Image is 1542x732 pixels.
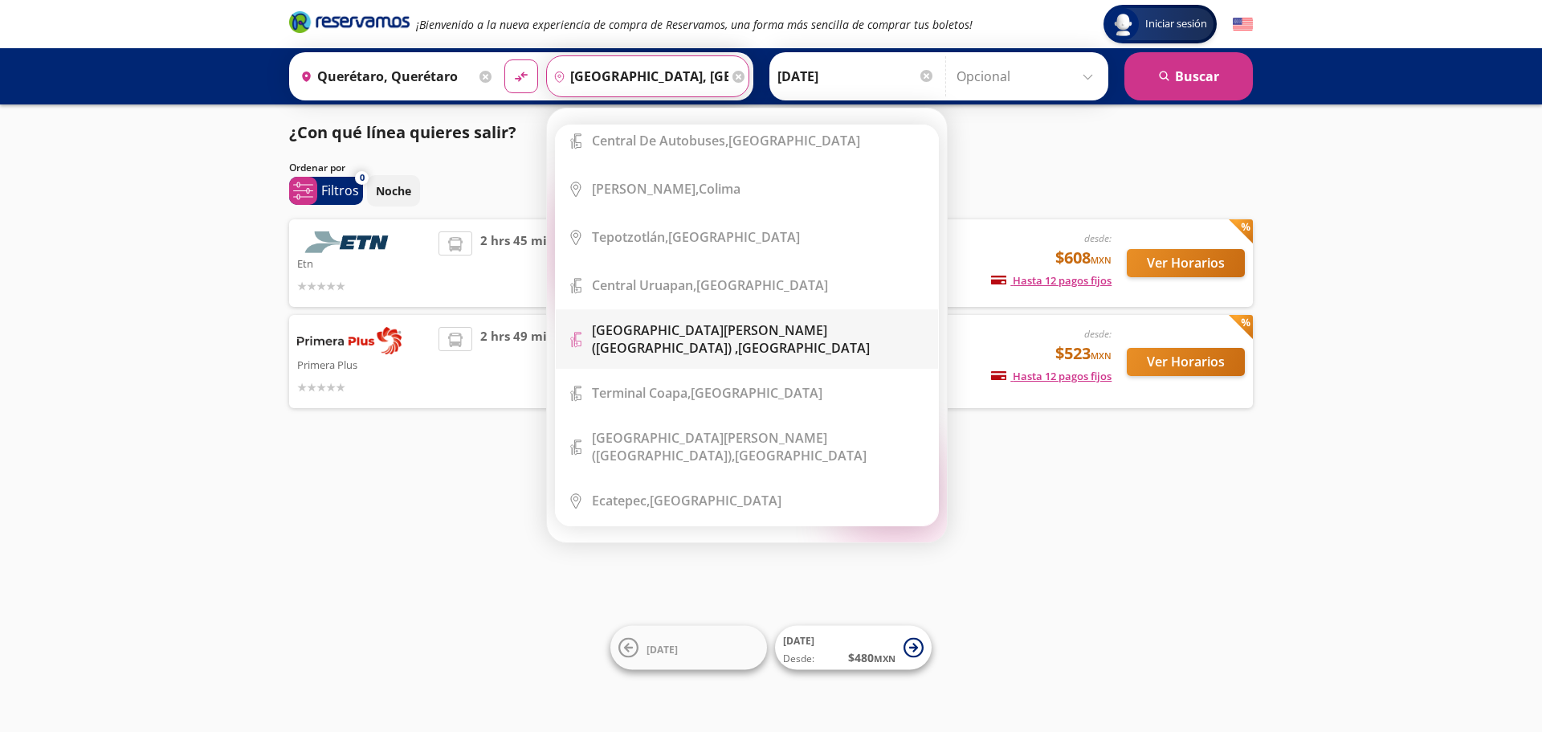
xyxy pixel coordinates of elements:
[294,56,475,96] input: Buscar Origen
[592,180,699,198] b: [PERSON_NAME],
[592,321,926,357] div: [GEOGRAPHIC_DATA]
[1139,16,1214,32] span: Iniciar sesión
[547,56,728,96] input: Buscar Destino
[416,17,973,32] em: ¡Bienvenido a la nueva experiencia de compra de Reservamos, una forma más sencilla de comprar tus...
[783,634,814,648] span: [DATE]
[367,175,420,207] button: Noche
[1091,350,1112,362] small: MXN
[1055,246,1112,270] span: $608
[592,276,696,294] b: Central Uruapan,
[592,429,827,464] b: [GEOGRAPHIC_DATA][PERSON_NAME] ([GEOGRAPHIC_DATA]),
[592,132,728,149] b: Central de Autobuses,
[592,492,650,509] b: Ecatepec,
[480,231,561,295] span: 2 hrs 45 mins
[297,231,402,253] img: Etn
[1127,348,1245,376] button: Ver Horarios
[592,228,668,246] b: Tepotzotlán,
[1084,231,1112,245] em: desde:
[480,327,561,396] span: 2 hrs 49 mins
[991,273,1112,288] span: Hasta 12 pagos fijos
[610,626,767,670] button: [DATE]
[777,56,935,96] input: Elegir Fecha
[647,642,678,656] span: [DATE]
[289,121,516,145] p: ¿Con qué línea quieres salir?
[991,369,1112,383] span: Hasta 12 pagos fijos
[1055,341,1112,366] span: $523
[957,56,1100,96] input: Opcional
[592,321,827,357] b: [GEOGRAPHIC_DATA][PERSON_NAME] ([GEOGRAPHIC_DATA]) ,
[297,327,402,354] img: Primera Plus
[592,384,691,402] b: Terminal Coapa,
[592,180,740,198] div: Colima
[592,384,822,402] div: [GEOGRAPHIC_DATA]
[297,354,430,374] p: Primera Plus
[297,253,430,272] p: Etn
[848,649,895,666] span: $ 480
[321,181,359,200] p: Filtros
[592,429,926,464] div: [GEOGRAPHIC_DATA]
[1084,327,1112,341] em: desde:
[376,182,411,199] p: Noche
[289,161,345,175] p: Ordenar por
[1127,249,1245,277] button: Ver Horarios
[1233,14,1253,35] button: English
[289,10,410,39] a: Brand Logo
[775,626,932,670] button: [DATE]Desde:$480MXN
[1124,52,1253,100] button: Buscar
[592,492,781,509] div: [GEOGRAPHIC_DATA]
[592,132,860,149] div: [GEOGRAPHIC_DATA]
[289,10,410,34] i: Brand Logo
[360,171,365,185] span: 0
[1091,254,1112,266] small: MXN
[289,177,363,205] button: 0Filtros
[592,228,800,246] div: [GEOGRAPHIC_DATA]
[592,276,828,294] div: [GEOGRAPHIC_DATA]
[874,652,895,665] small: MXN
[783,652,814,666] span: Desde:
